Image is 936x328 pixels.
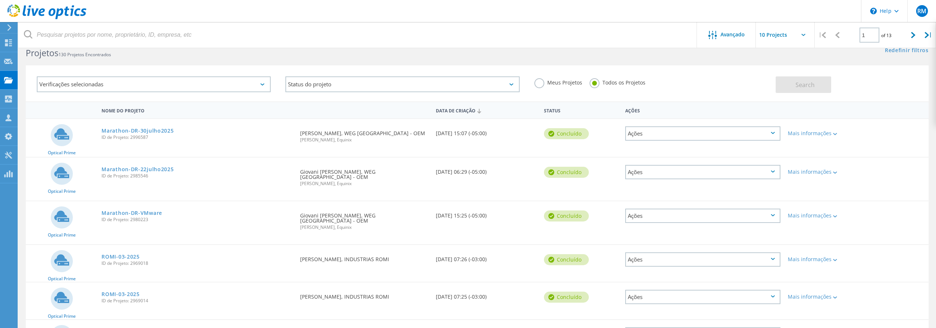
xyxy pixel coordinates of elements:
a: ROMI-03-2025 [102,254,139,259]
svg: \n [870,8,877,14]
span: Optical Prime [48,277,76,281]
div: [DATE] 07:26 (-03:00) [432,245,541,269]
span: [PERSON_NAME], Equinix [300,225,428,230]
div: Concluído [544,210,589,221]
div: Nome do Projeto [98,103,296,117]
a: Marathon-DR-22julho2025 [102,167,174,172]
div: Concluído [544,254,589,265]
div: Ações [625,252,780,267]
label: Meus Projetos [534,78,582,85]
a: ROMI-03-2025 [102,292,139,297]
div: | [921,22,936,48]
div: Giovani [PERSON_NAME], WEG [GEOGRAPHIC_DATA] - OEM [296,158,432,193]
input: Pesquisar projetos por nome, proprietário, ID, empresa, etc [18,22,697,48]
div: Mais informações [788,257,853,262]
span: ID de Projeto: 2980223 [102,217,293,222]
button: Search [776,76,831,93]
div: Mais informações [788,169,853,174]
span: Optical Prime [48,233,76,237]
div: Verificações selecionadas [37,76,271,92]
div: Ações [625,290,780,304]
span: 130 Projetos Encontrados [58,51,111,58]
div: Mais informações [788,131,853,136]
div: [PERSON_NAME], INDUSTRIAS ROMI [296,282,432,307]
div: Ações [625,126,780,141]
span: [PERSON_NAME], Equinix [300,181,428,186]
div: Ações [622,103,784,117]
a: Marathon-DR-30julho2025 [102,128,174,133]
div: Concluído [544,167,589,178]
div: Status do projeto [285,76,519,92]
div: Mais informações [788,213,853,218]
div: Ações [625,165,780,179]
div: [DATE] 15:07 (-05:00) [432,119,541,143]
span: Optical Prime [48,314,76,318]
div: Data de Criação [432,103,541,117]
div: Mais informações [788,294,853,299]
a: Redefinir filtros [885,48,929,54]
div: [DATE] 15:25 (-05:00) [432,201,541,226]
label: Todos os Projetos [590,78,645,85]
div: Concluído [544,292,589,303]
div: Ações [625,209,780,223]
span: Optical Prime [48,189,76,194]
div: [PERSON_NAME], INDUSTRIAS ROMI [296,245,432,269]
span: ID de Projeto: 2985546 [102,174,293,178]
div: [DATE] 06:29 (-05:00) [432,158,541,182]
span: ID de Projeto: 2969014 [102,299,293,303]
div: Giovani [PERSON_NAME], WEG [GEOGRAPHIC_DATA] - OEM [296,201,432,237]
div: Status [540,103,622,117]
b: Projetos [26,47,58,59]
span: RM [917,8,926,14]
div: [PERSON_NAME], WEG [GEOGRAPHIC_DATA] - OEM [296,119,432,149]
div: Concluído [544,128,589,139]
div: | [815,22,830,48]
a: Live Optics Dashboard [7,15,86,21]
span: ID de Projeto: 2996587 [102,135,293,140]
span: Optical Prime [48,151,76,155]
span: Search [796,81,815,89]
span: [PERSON_NAME], Equinix [300,138,428,142]
span: of 13 [881,32,891,39]
a: Marathon-DR-VMware [102,210,162,216]
div: [DATE] 07:25 (-03:00) [432,282,541,307]
span: ID de Projeto: 2969018 [102,261,293,266]
span: Avançado [720,32,745,37]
